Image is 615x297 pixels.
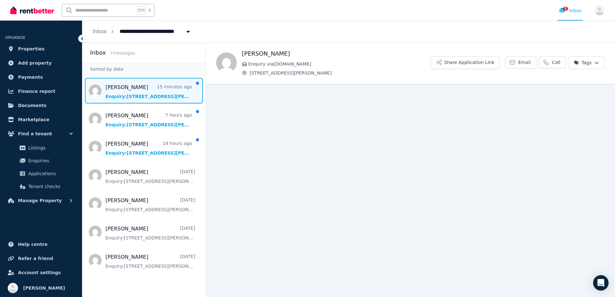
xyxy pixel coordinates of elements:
[5,57,77,69] a: Add property
[106,112,192,128] a: [PERSON_NAME]7 hours agoEnquiry:[STREET_ADDRESS][PERSON_NAME].
[28,183,72,190] span: Tenant checks
[136,6,146,14] span: Ctrl
[23,284,65,292] span: [PERSON_NAME]
[106,140,192,156] a: [PERSON_NAME]19 hours agoEnquiry:[STREET_ADDRESS][PERSON_NAME].
[110,50,135,56] span: 7 message s
[8,154,74,167] a: Enquiries
[5,42,77,55] a: Properties
[106,197,195,213] a: [PERSON_NAME][DATE]Enquiry:[STREET_ADDRESS][PERSON_NAME].
[106,253,195,269] a: [PERSON_NAME][DATE]Enquiry:[STREET_ADDRESS][PERSON_NAME].
[82,63,206,75] div: Sorted by date
[216,52,237,73] img: mayank
[8,180,74,193] a: Tenant checks
[93,28,107,34] a: Inbox
[518,59,531,66] span: Email
[430,56,500,69] button: Share Application Link
[82,21,202,42] nav: Breadcrumb
[242,49,430,58] h1: [PERSON_NAME]
[18,130,52,138] span: Find a tenant
[250,70,430,76] span: [STREET_ADDRESS][PERSON_NAME]
[5,113,77,126] a: Marketplace
[5,266,77,279] a: Account settings
[149,8,151,13] span: k
[5,99,77,112] a: Documents
[18,59,52,67] span: Add property
[18,240,48,248] span: Help centre
[8,141,74,154] a: Listings
[82,75,206,276] nav: Message list
[5,252,77,265] a: Refer a friend
[18,102,47,109] span: Documents
[106,225,195,241] a: [PERSON_NAME][DATE]Enquiry:[STREET_ADDRESS][PERSON_NAME].
[18,45,45,53] span: Properties
[248,61,430,67] span: Enquiry via [DOMAIN_NAME]
[568,56,605,69] button: Tags
[593,275,609,291] div: Open Intercom Messenger
[18,73,43,81] span: Payments
[10,5,54,15] img: RentBetter
[574,59,592,66] span: Tags
[18,269,61,276] span: Account settings
[552,59,560,66] span: Call
[18,116,49,123] span: Marketplace
[18,87,55,95] span: Finance report
[563,7,568,11] span: 3
[505,56,536,68] a: Email
[90,48,106,57] h2: Inbox
[5,194,77,207] button: Manage Property
[106,84,192,100] a: [PERSON_NAME]15 minutes agoEnquiry:[STREET_ADDRESS][PERSON_NAME].
[5,85,77,98] a: Finance report
[559,7,582,14] div: Inbox
[5,127,77,140] button: Find a tenant
[18,197,62,204] span: Manage Property
[28,157,72,165] span: Enquiries
[106,168,195,184] a: [PERSON_NAME][DATE]Enquiry:[STREET_ADDRESS][PERSON_NAME].
[539,56,566,68] a: Call
[5,35,25,40] span: ORGANISE
[28,170,72,177] span: Applications
[28,144,72,152] span: Listings
[8,167,74,180] a: Applications
[5,238,77,251] a: Help centre
[5,71,77,84] a: Payments
[18,255,53,262] span: Refer a friend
